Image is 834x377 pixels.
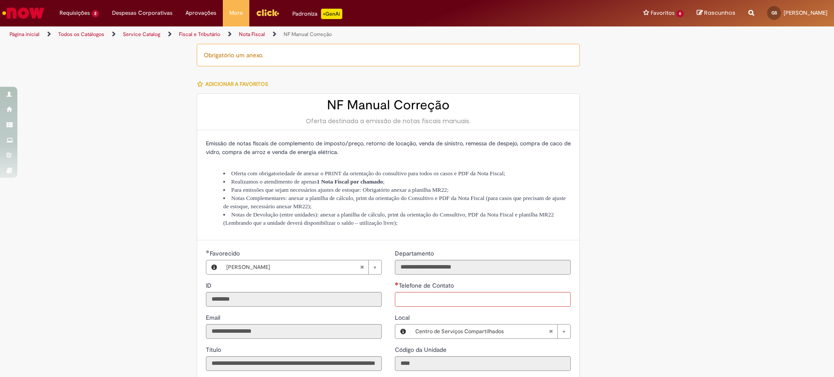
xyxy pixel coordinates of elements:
[415,325,549,338] span: Centro de Serviços Compartilhados
[231,170,505,177] span: Oferta com obrigatoriedade de anexar o PRINT da orientação do consultivo para todos os casos e PD...
[60,9,90,17] span: Requisições
[92,10,99,17] span: 2
[771,10,777,16] span: GS
[411,325,570,338] a: Centro de Serviços CompartilhadosLimpar campo Local
[231,178,384,185] span: Realizamos o atendimento de apenas ;
[223,211,554,226] span: Notas de Devolução (entre unidades): anexar a planilha de cálculo, print da orientação do Consult...
[206,281,213,290] label: Somente leitura - ID
[210,249,242,257] span: Necessários - Favorecido
[651,9,675,17] span: Favoritos
[395,249,436,257] span: Somente leitura - Departamento
[544,325,557,338] abbr: Limpar campo Local
[222,260,381,274] a: [PERSON_NAME]Limpar campo Favorecido
[206,140,571,156] span: Emissão de notas fiscais de complemento de imposto/preço, retorno de locação, venda de sinistro, ...
[206,282,213,289] span: Somente leitura - ID
[179,31,220,38] a: Fiscal e Tributário
[206,260,222,274] button: Favorecido, Visualizar este registro Gleydson De Moura Souza
[206,292,382,307] input: ID
[395,325,411,338] button: Local, Visualizar este registro Centro de Serviços Compartilhados
[223,195,566,210] span: Notas Complementares: anexar a planilha de cálculo, print da orientação do Consultivo e PDF da No...
[206,324,382,339] input: Email
[206,117,571,125] div: Oferta destinada a emissão de notas fiscais manuais.
[784,9,827,16] span: [PERSON_NAME]
[206,314,222,321] span: Somente leitura - Email
[256,6,279,19] img: click_logo_yellow_360x200.png
[231,187,448,193] span: Para emissões que sejam necessários ajustes de estoque: Obrigatório anexar a planilha MR22;
[697,9,735,17] a: Rascunhos
[197,44,580,66] div: Obrigatório um anexo.
[206,250,210,253] span: Obrigatório Preenchido
[229,9,243,17] span: More
[395,249,436,258] label: Somente leitura - Departamento
[704,9,735,17] span: Rascunhos
[1,4,46,22] img: ServiceNow
[292,9,342,19] div: Padroniza
[355,260,368,274] abbr: Limpar campo Favorecido
[317,178,383,185] strong: 1 Nota Fiscal por chamado
[112,9,172,17] span: Despesas Corporativas
[197,75,273,93] button: Adicionar a Favoritos
[10,31,40,38] a: Página inicial
[206,356,382,371] input: Título
[7,26,549,43] ul: Trilhas de página
[226,260,360,274] span: [PERSON_NAME]
[205,81,268,88] span: Adicionar a Favoritos
[123,31,160,38] a: Service Catalog
[206,345,223,354] label: Somente leitura - Título
[395,314,411,321] span: Local
[395,345,448,354] label: Somente leitura - Código da Unidade
[395,260,571,275] input: Departamento
[206,98,571,112] h2: NF Manual Correção
[206,313,222,322] label: Somente leitura - Email
[399,282,456,289] span: Telefone de Contato
[395,356,571,371] input: Código da Unidade
[676,10,684,17] span: 6
[239,31,265,38] a: Nota Fiscal
[395,282,399,285] span: Necessários
[395,292,571,307] input: Telefone de Contato
[284,31,332,38] a: NF Manual Correção
[58,31,104,38] a: Todos os Catálogos
[321,9,342,19] p: +GenAi
[185,9,216,17] span: Aprovações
